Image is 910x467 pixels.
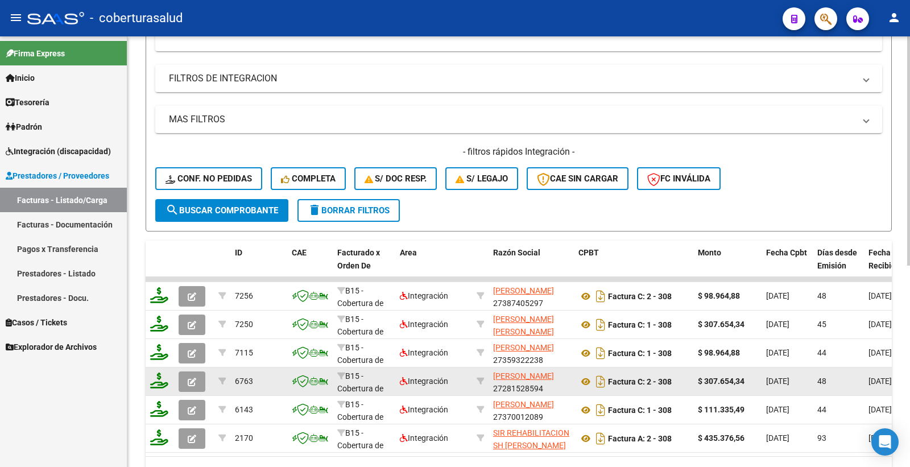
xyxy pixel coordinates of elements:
[365,173,427,184] span: S/ Doc Resp.
[235,405,253,414] span: 6143
[493,313,569,337] div: 27384875942
[766,348,789,357] span: [DATE]
[493,341,569,365] div: 27359322238
[400,320,448,329] span: Integración
[333,241,395,291] datatable-header-cell: Facturado x Orden De
[766,405,789,414] span: [DATE]
[698,433,744,443] strong: $ 435.376,56
[766,320,789,329] span: [DATE]
[698,248,721,257] span: Monto
[593,401,608,419] i: Descargar documento
[868,291,892,300] span: [DATE]
[493,248,540,257] span: Razón Social
[6,145,111,158] span: Integración (discapacidad)
[235,248,242,257] span: ID
[281,173,336,184] span: Completa
[593,344,608,362] i: Descargar documento
[493,427,569,451] div: 30675352719
[354,167,437,190] button: S/ Doc Resp.
[297,199,400,222] button: Borrar Filtros
[235,433,253,443] span: 2170
[308,203,321,217] mat-icon: delete
[608,406,672,415] strong: Factura C: 1 - 308
[574,241,693,291] datatable-header-cell: CPBT
[608,377,672,386] strong: Factura C: 2 - 308
[698,405,744,414] strong: $ 111.335,49
[868,405,892,414] span: [DATE]
[235,348,253,357] span: 7115
[169,113,855,126] mat-panel-title: MAS FILTROS
[493,398,569,422] div: 27370012089
[337,400,383,435] span: B15 - Cobertura de Salud
[155,106,882,133] mat-expansion-panel-header: MAS FILTROS
[493,370,569,394] div: 27281528594
[155,167,262,190] button: Conf. no pedidas
[400,377,448,386] span: Integración
[6,72,35,84] span: Inicio
[337,286,383,321] span: B15 - Cobertura de Salud
[868,433,892,443] span: [DATE]
[271,167,346,190] button: Completa
[337,315,383,350] span: B15 - Cobertura de Salud
[766,377,789,386] span: [DATE]
[400,405,448,414] span: Integración
[9,11,23,24] mat-icon: menu
[813,241,864,291] datatable-header-cell: Días desde Emisión
[6,170,109,182] span: Prestadores / Proveedores
[400,291,448,300] span: Integración
[766,248,807,257] span: Fecha Cpbt
[493,284,569,308] div: 27387405297
[287,241,333,291] datatable-header-cell: CAE
[871,428,899,456] div: Open Intercom Messenger
[337,371,383,407] span: B15 - Cobertura de Salud
[445,167,518,190] button: S/ legajo
[868,320,892,329] span: [DATE]
[155,65,882,92] mat-expansion-panel-header: FILTROS DE INTEGRACION
[593,373,608,391] i: Descargar documento
[887,11,901,24] mat-icon: person
[155,199,288,222] button: Buscar Comprobante
[337,248,380,270] span: Facturado x Orden De
[308,205,390,216] span: Borrar Filtros
[766,291,789,300] span: [DATE]
[698,320,744,329] strong: $ 307.654,34
[6,47,65,60] span: Firma Express
[766,433,789,443] span: [DATE]
[235,320,253,329] span: 7250
[493,343,554,352] span: [PERSON_NAME]
[537,173,618,184] span: CAE SIN CARGAR
[166,173,252,184] span: Conf. no pedidas
[868,377,892,386] span: [DATE]
[493,286,554,295] span: [PERSON_NAME]
[817,320,826,329] span: 45
[230,241,287,291] datatable-header-cell: ID
[235,377,253,386] span: 6763
[578,248,599,257] span: CPBT
[400,248,417,257] span: Area
[608,292,672,301] strong: Factura C: 2 - 308
[493,400,554,409] span: [PERSON_NAME]
[155,146,882,158] h4: - filtros rápidos Integración -
[456,173,508,184] span: S/ legajo
[593,316,608,334] i: Descargar documento
[608,434,672,443] strong: Factura A: 2 - 308
[337,343,383,378] span: B15 - Cobertura de Salud
[169,72,855,85] mat-panel-title: FILTROS DE INTEGRACION
[593,287,608,305] i: Descargar documento
[762,241,813,291] datatable-header-cell: Fecha Cpbt
[493,371,554,381] span: [PERSON_NAME]
[235,291,253,300] span: 7256
[817,248,857,270] span: Días desde Emisión
[90,6,183,31] span: - coberturasalud
[166,203,179,217] mat-icon: search
[817,348,826,357] span: 44
[693,241,762,291] datatable-header-cell: Monto
[817,291,826,300] span: 48
[593,429,608,448] i: Descargar documento
[400,348,448,357] span: Integración
[868,348,892,357] span: [DATE]
[6,341,97,353] span: Explorador de Archivos
[608,349,672,358] strong: Factura C: 1 - 308
[817,433,826,443] span: 93
[6,316,67,329] span: Casos / Tickets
